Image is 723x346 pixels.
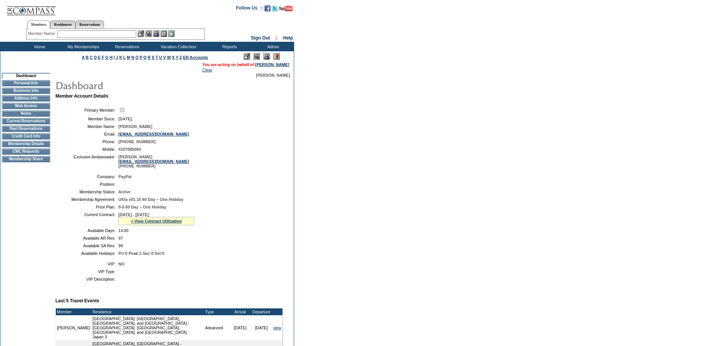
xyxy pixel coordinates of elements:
[118,251,164,256] span: Pri:0 Peak:1 Sec:0 Sel:0
[272,8,278,12] a: Follow us on Twitter
[55,298,99,303] b: Last 5 Travel Events
[2,156,50,162] td: Membership Share
[244,53,250,60] img: Edit Mode
[2,103,50,109] td: Web Access
[2,118,50,124] td: Current Reservations
[91,315,204,340] td: [GEOGRAPHIC_DATA]: [GEOGRAPHIC_DATA], [GEOGRAPHIC_DATA], and [GEOGRAPHIC_DATA] - [GEOGRAPHIC_DATA...
[148,42,207,51] td: Vacation Collection
[118,159,189,164] a: [EMAIL_ADDRESS][DOMAIN_NAME]
[58,147,115,152] td: Mobile:
[94,55,97,60] a: D
[263,53,270,60] img: Impersonate
[131,219,182,223] a: » View Contract Utilization
[2,149,50,155] td: CWL Requests
[152,55,154,60] a: S
[2,73,50,79] td: Dashboard
[58,182,115,186] td: Position:
[275,35,278,41] span: ::
[265,5,271,11] img: Become our fan on Facebook
[118,262,124,266] span: NO
[58,262,115,266] td: VIP:
[2,88,50,94] td: Business Info
[56,315,91,340] td: [PERSON_NAME]
[207,42,250,51] td: Reports
[2,126,50,132] td: Past Reservations
[230,315,251,340] td: [DATE]
[58,197,115,202] td: Membership Agreement:
[58,117,115,121] td: Member Since:
[105,55,108,60] a: G
[17,42,61,51] td: Home
[2,111,50,117] td: Notes
[153,30,159,37] img: Impersonate
[255,62,289,67] a: [PERSON_NAME]
[118,139,156,144] span: [PHONE_NUMBER]
[143,55,146,60] a: Q
[76,21,104,28] a: Reservations
[254,53,260,60] img: View Mode
[118,147,141,152] span: 4107085064
[148,55,151,60] a: R
[86,55,89,60] a: B
[236,5,263,14] td: Follow Us ::
[183,55,208,60] a: ER Accounts
[118,124,152,129] span: [PERSON_NAME]
[82,55,85,60] a: A
[58,190,115,194] td: Membership Status:
[138,30,144,37] img: b_edit.gif
[127,55,130,60] a: M
[119,55,122,60] a: K
[58,155,115,168] td: Exclusive Ambassador:
[58,205,115,209] td: Price Plan:
[202,68,212,72] a: Clear
[256,73,290,77] span: [PERSON_NAME]
[58,139,115,144] td: Phone:
[56,308,91,315] td: Member
[90,55,93,60] a: C
[58,251,115,256] td: Available Holidays:
[55,77,207,93] img: pgTtlDashboard.gif
[202,62,289,67] span: You are acting on behalf of:
[118,205,167,209] span: 0-0 60 Day – One Holiday
[58,106,115,114] td: Primary Member:
[272,5,278,11] img: Follow us on Twitter
[118,190,131,194] span: Active
[118,155,189,168] span: [PERSON_NAME] [PHONE_NUMBER]
[98,55,101,60] a: E
[102,55,104,60] a: F
[172,55,175,60] a: X
[140,55,142,60] a: P
[2,133,50,139] td: Credit Card Info
[145,30,152,37] img: View
[159,55,162,60] a: U
[204,308,230,315] td: Type
[118,174,132,179] span: PayPal
[161,30,167,37] img: Reservations
[91,308,204,315] td: Residence
[251,308,272,315] td: Departure
[58,124,115,129] td: Member Name:
[116,55,118,60] a: J
[58,228,115,233] td: Available Days:
[2,141,50,147] td: Membership Details
[2,80,50,86] td: Personal Info
[110,55,113,60] a: H
[180,55,182,60] a: Z
[168,30,175,37] img: b_calculator.gif
[104,42,148,51] td: Reservations
[118,197,183,202] span: Ultra v01.15 60 Day – One Holiday
[204,315,230,340] td: Advanced
[265,8,271,12] a: Become our fan on Facebook
[273,325,281,330] a: view
[118,243,123,248] span: 99
[279,8,293,12] a: Subscribe to our YouTube Channel
[28,30,57,37] div: Member Name:
[113,55,115,60] a: I
[251,35,270,41] a: Sign Out
[118,212,149,217] span: [DATE] - [DATE]
[58,212,115,225] td: Current Contract:
[118,228,129,233] span: 14.00
[58,269,115,274] td: VIP Type:
[58,277,115,281] td: VIP Description:
[123,55,126,60] a: L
